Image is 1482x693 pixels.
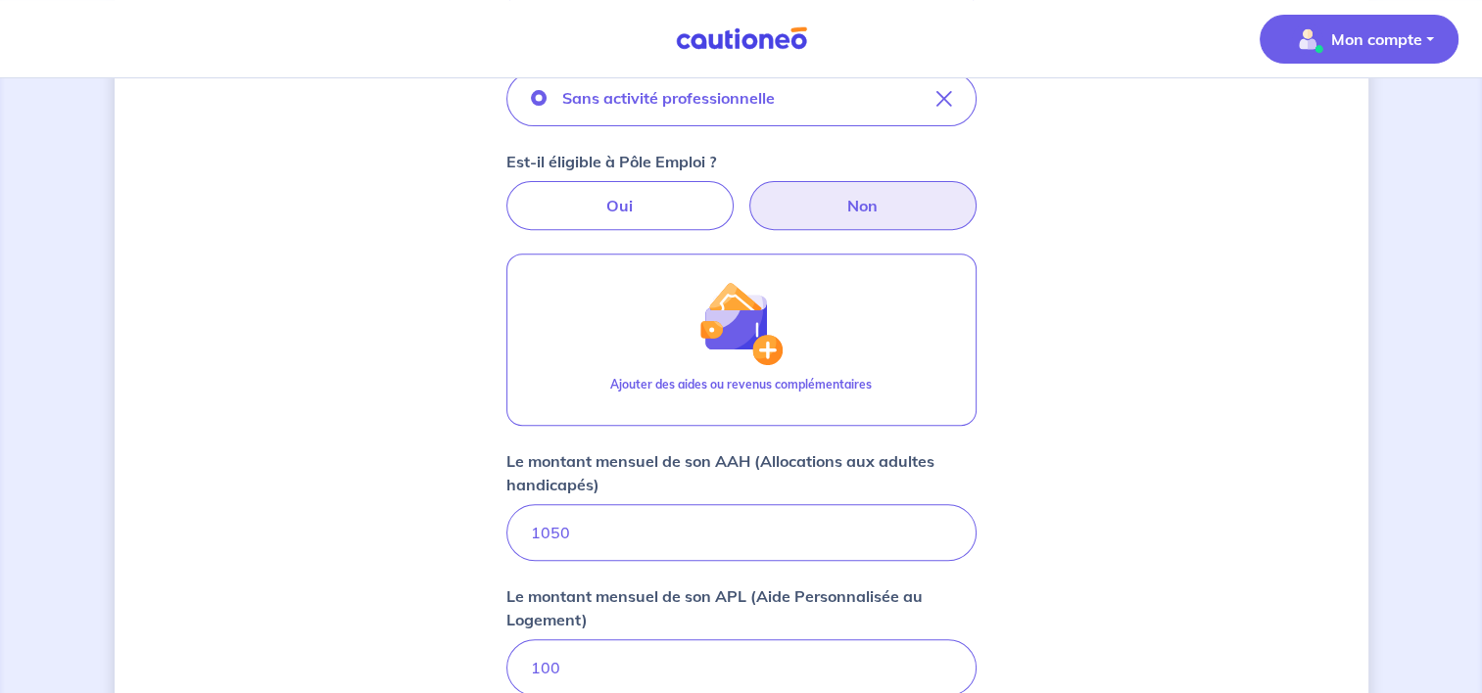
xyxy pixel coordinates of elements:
button: illu_account_valid_menu.svgMon compte [1260,15,1458,64]
img: illu_wallet.svg [698,281,783,365]
button: illu_wallet.svgAjouter des aides ou revenus complémentaires [506,254,977,426]
strong: Est-il éligible à Pôle Emploi ? [506,152,716,171]
p: Sans activité professionnelle [562,86,775,110]
input: Ex. : 100€ / mois [506,504,977,561]
button: Sans activité professionnelle [506,71,977,126]
label: Oui [506,181,734,230]
label: Non [749,181,977,230]
p: Ajouter des aides ou revenus complémentaires [610,376,872,393]
p: Mon compte [1331,27,1422,51]
p: Le montant mensuel de son APL (Aide Personnalisée au Logement) [506,584,977,631]
p: Le montant mensuel de son AAH (Allocations aux adultes handicapés) [506,449,977,496]
img: illu_account_valid_menu.svg [1292,23,1323,55]
img: Cautioneo [668,26,815,51]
